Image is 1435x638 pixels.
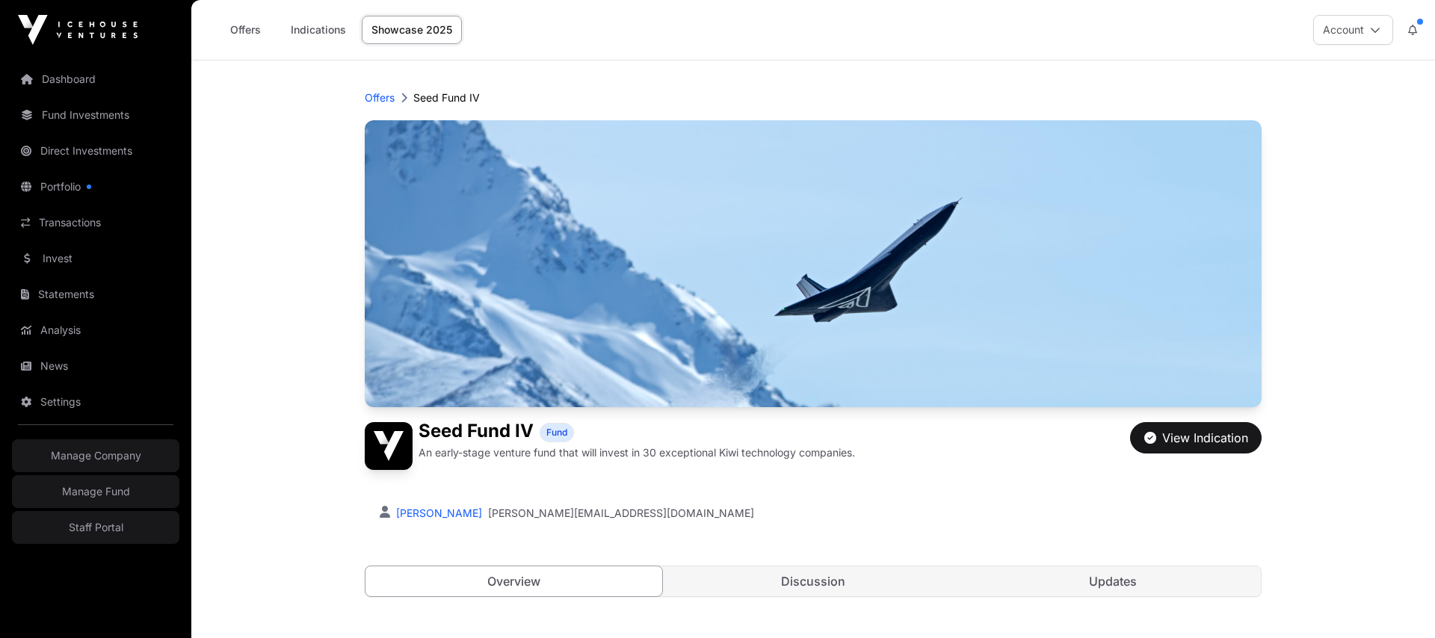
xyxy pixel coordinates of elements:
[12,242,179,275] a: Invest
[12,206,179,239] a: Transactions
[365,120,1262,407] img: Seed Fund IV
[12,439,179,472] a: Manage Company
[281,16,356,44] a: Indications
[12,278,179,311] a: Statements
[665,566,962,596] a: Discussion
[546,427,567,439] span: Fund
[362,16,462,44] a: Showcase 2025
[12,134,179,167] a: Direct Investments
[12,314,179,347] a: Analysis
[365,566,663,597] a: Overview
[12,170,179,203] a: Portfolio
[12,475,179,508] a: Manage Fund
[12,385,179,418] a: Settings
[12,99,179,131] a: Fund Investments
[419,445,855,460] p: An early-stage venture fund that will invest in 30 exceptional Kiwi technology companies.
[413,90,480,105] p: Seed Fund IV
[419,422,534,442] h1: Seed Fund IV
[12,350,179,383] a: News
[1130,437,1262,452] a: View Indication
[964,566,1261,596] a: Updates
[365,566,1261,596] nav: Tabs
[18,15,138,45] img: Icehouse Ventures Logo
[12,511,179,544] a: Staff Portal
[12,63,179,96] a: Dashboard
[1130,422,1262,453] button: View Indication
[215,16,275,44] a: Offers
[365,422,413,470] img: Seed Fund IV
[488,506,754,521] a: [PERSON_NAME][EMAIL_ADDRESS][DOMAIN_NAME]
[365,90,395,105] a: Offers
[1313,15,1393,45] button: Account
[393,507,482,519] a: [PERSON_NAME]
[1144,429,1248,447] div: View Indication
